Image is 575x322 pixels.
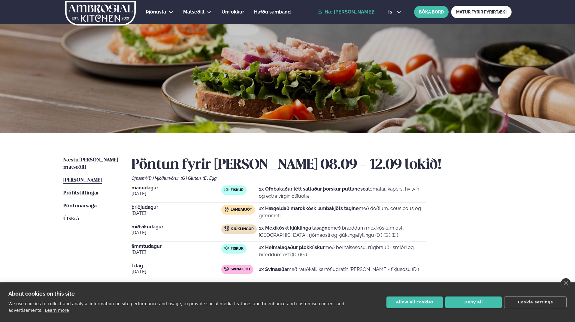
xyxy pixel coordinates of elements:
[132,224,221,229] span: miðvikudagur
[259,225,331,231] strong: 1x Mexikóskt kjúklinga lasagne
[445,296,502,308] button: Deny all
[451,6,512,18] a: MATUR FYRIR FYRIRTÆKI
[388,10,394,14] span: is
[132,176,512,181] div: Ofnæmi:
[224,207,229,212] img: Lamb.svg
[132,249,221,256] span: [DATE]
[63,203,97,209] span: Pöntunarsaga
[63,158,118,170] span: Næstu [PERSON_NAME] matseðill
[183,8,204,16] a: Matseðill
[132,244,221,249] span: fimmtudagur
[8,301,344,313] p: We use cookies to collect and analyse information on site performance and usage, to provide socia...
[132,210,221,217] span: [DATE]
[224,187,229,192] img: fish.svg
[254,8,291,16] a: Hafðu samband
[132,205,221,210] span: þriðjudagur
[181,176,203,181] span: (G ) Glúten ,
[147,176,181,181] span: (D ) Mjólkurvörur ,
[231,207,252,212] span: Lambakjöt
[259,266,287,272] strong: 1x Svínasíða
[63,190,99,197] a: Prófílstillingar
[231,246,244,251] span: Fiskur
[231,267,250,272] span: Svínakjöt
[146,8,166,16] a: Þjónusta
[383,10,406,14] button: is
[203,176,216,181] span: (E ) Egg
[259,185,426,200] p: tómatar, kapers, hvítvín og extra virgin ólífuolía
[132,157,512,173] h2: Pöntun fyrir [PERSON_NAME] 08.09 - 12.09 lokið!
[63,157,120,171] a: Næstu [PERSON_NAME] matseðill
[63,203,97,210] a: Pöntunarsaga
[63,177,102,184] a: [PERSON_NAME]
[63,216,79,221] span: Útskrá
[45,308,69,313] a: Learn more
[146,9,166,15] span: Þjónusta
[183,9,204,15] span: Matseðill
[561,278,571,288] a: close
[132,185,221,190] span: mánudagur
[63,215,79,223] a: Útskrá
[259,224,426,239] p: með bræddum mexíkóskum osti, [GEOGRAPHIC_DATA], rjómaosti og kjúklingafyllingu (D ) (G ) (E )
[63,178,102,183] span: [PERSON_NAME]
[222,9,244,15] span: Um okkur
[231,188,244,193] span: Fiskur
[259,244,426,258] p: með bernaisesósu, rúgbrauði, smjöri og bræddum osti (D ) (G )
[259,186,368,192] strong: 1x Ofnbakaður létt saltaður þorskur puttanesca
[386,296,443,308] button: Allow all cookies
[259,245,325,250] strong: 1x Heimalagaður plokkfiskur
[259,205,426,219] p: með döðlum, cous cous og grænmeti
[254,9,291,15] span: Hafðu samband
[224,266,229,271] img: pork.svg
[224,226,229,231] img: chicken.svg
[132,263,221,268] span: Í dag
[259,266,419,273] p: með rauðkáli, kartöflugratín [PERSON_NAME]- fíkjusósu (D )
[259,206,359,211] strong: 1x Hægeldað marokkósk lambakjöts tagine
[231,227,254,232] span: Kjúklingur
[65,1,136,26] img: logo
[504,296,567,308] button: Cookie settings
[317,9,374,15] a: Hæ [PERSON_NAME]!
[132,229,221,236] span: [DATE]
[8,290,75,297] strong: About cookies on this site
[132,190,221,197] span: [DATE]
[414,6,449,18] button: BÓKA BORÐ
[63,191,99,196] span: Prófílstillingar
[224,246,229,251] img: fish.svg
[222,8,244,16] a: Um okkur
[132,268,221,275] span: [DATE]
